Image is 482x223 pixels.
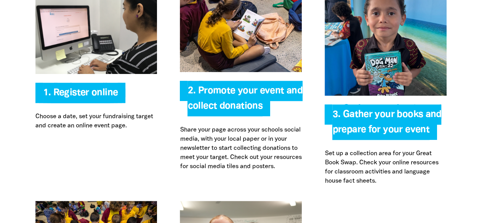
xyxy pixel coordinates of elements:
p: Set up a collection area for your Great Book Swap. Check your online resources for classroom acti... [325,149,447,186]
p: Share your page across your schools social media, with your local paper or in your newsletter to ... [180,125,302,171]
p: Choose a date, set your fundraising target and create an online event page. [35,112,157,130]
a: 1. Register online [43,88,118,97]
span: 2. Promote your event and collect donations [187,87,302,116]
span: 3. Gather your books and prepare for your event [332,110,441,140]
